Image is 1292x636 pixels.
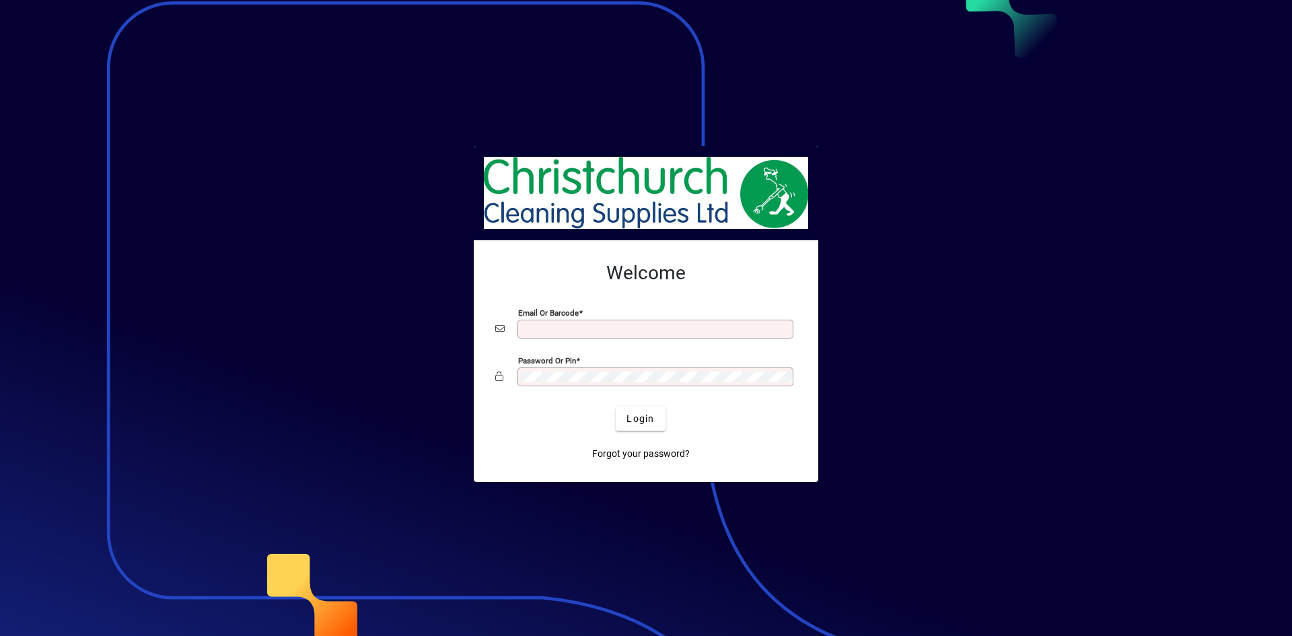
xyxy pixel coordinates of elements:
[592,447,690,461] span: Forgot your password?
[518,308,579,318] mat-label: Email or Barcode
[587,441,695,466] a: Forgot your password?
[518,356,576,365] mat-label: Password or Pin
[626,412,654,426] span: Login
[495,262,797,285] h2: Welcome
[616,407,665,431] button: Login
